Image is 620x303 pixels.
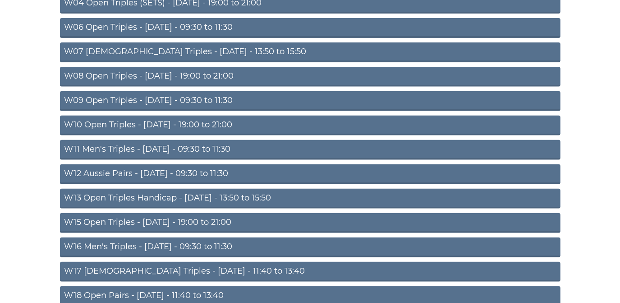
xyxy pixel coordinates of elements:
[60,262,560,282] a: W17 [DEMOGRAPHIC_DATA] Triples - [DATE] - 11:40 to 13:40
[60,213,560,233] a: W15 Open Triples - [DATE] - 19:00 to 21:00
[60,67,560,87] a: W08 Open Triples - [DATE] - 19:00 to 21:00
[60,91,560,111] a: W09 Open Triples - [DATE] - 09:30 to 11:30
[60,18,560,38] a: W06 Open Triples - [DATE] - 09:30 to 11:30
[60,189,560,209] a: W13 Open Triples Handicap - [DATE] - 13:50 to 15:50
[60,140,560,160] a: W11 Men's Triples - [DATE] - 09:30 to 11:30
[60,238,560,257] a: W16 Men's Triples - [DATE] - 09:30 to 11:30
[60,164,560,184] a: W12 Aussie Pairs - [DATE] - 09:30 to 11:30
[60,42,560,62] a: W07 [DEMOGRAPHIC_DATA] Triples - [DATE] - 13:50 to 15:50
[60,116,560,135] a: W10 Open Triples - [DATE] - 19:00 to 21:00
